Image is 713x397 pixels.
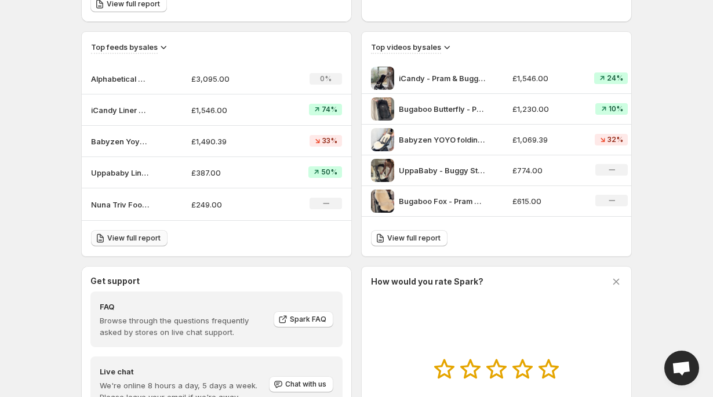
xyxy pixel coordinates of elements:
[399,195,486,207] p: Bugaboo Fox - Pram & Buggy Style
[371,128,394,151] img: Babyzen YOYO folding with a liner
[91,104,149,116] p: iCandy Liner Blog
[512,195,581,207] p: £615.00
[290,315,326,324] span: Spark FAQ
[100,366,268,377] h4: Live chat
[91,73,149,85] p: Alphabetical Prams with Pram & Buggy Liners
[371,41,441,53] h3: Top videos by sales
[91,41,158,53] h3: Top feeds by sales
[322,136,337,145] span: 33%
[512,165,581,176] p: £774.00
[371,97,394,121] img: Bugaboo Butterfly - Pram & Buggy Style
[387,234,441,243] span: View full report
[91,199,149,210] p: Nuna Triv Footmuff Blog
[399,165,486,176] p: UppaBaby - Buggy Style
[371,276,483,287] h3: How would you rate Spark?
[269,376,333,392] button: Chat with us
[91,230,168,246] a: View full report
[399,134,486,145] p: Babyzen YOYO folding with a liner
[371,190,394,213] img: Bugaboo Fox - Pram & Buggy Style
[321,167,337,177] span: 50%
[322,105,337,114] span: 74%
[664,351,699,385] a: Open chat
[274,311,333,327] a: Spark FAQ
[191,73,273,85] p: £3,095.00
[371,230,448,246] a: View full report
[100,301,265,312] h4: FAQ
[191,167,273,179] p: £387.00
[91,136,149,147] p: Babyzen Yoyo Liner Blog
[320,74,332,83] span: 0%
[399,72,486,84] p: iCandy - Pram & Buggy Style
[512,134,581,145] p: £1,069.39
[100,315,265,338] p: Browse through the questions frequently asked by stores on live chat support.
[90,275,140,287] h3: Get support
[191,136,273,147] p: £1,490.39
[607,135,623,144] span: 32%
[191,199,273,210] p: £249.00
[191,104,273,116] p: £1,546.00
[512,72,581,84] p: £1,546.00
[371,159,394,182] img: UppaBaby - Buggy Style
[609,104,623,114] span: 10%
[512,103,581,115] p: £1,230.00
[285,380,326,389] span: Chat with us
[91,167,149,179] p: Uppababy Liner Blog
[399,103,486,115] p: Bugaboo Butterfly - Pram & Buggy Style
[607,74,623,83] span: 24%
[107,234,161,243] span: View full report
[371,67,394,90] img: iCandy - Pram & Buggy Style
